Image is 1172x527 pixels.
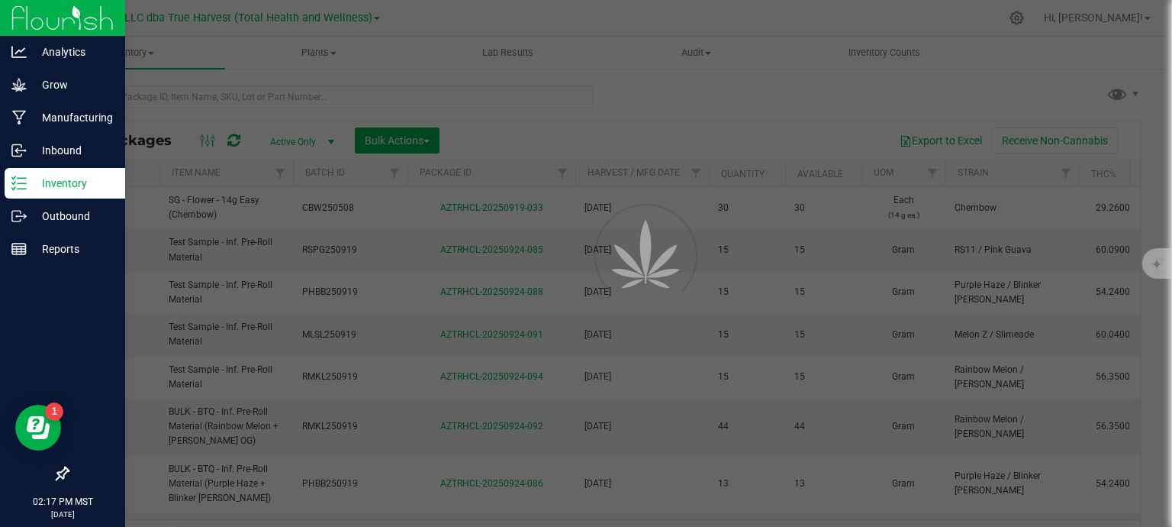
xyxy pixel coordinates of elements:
inline-svg: Analytics [11,44,27,60]
p: Reports [27,240,118,258]
p: [DATE] [7,509,118,520]
p: Manufacturing [27,108,118,127]
inline-svg: Manufacturing [11,110,27,125]
iframe: Resource center unread badge [45,403,63,421]
p: Inbound [27,141,118,160]
p: Grow [27,76,118,94]
p: Analytics [27,43,118,61]
p: Inventory [27,174,118,192]
inline-svg: Grow [11,77,27,92]
inline-svg: Reports [11,241,27,257]
inline-svg: Inbound [11,143,27,158]
p: 02:17 PM MST [7,495,118,509]
p: Outbound [27,207,118,225]
inline-svg: Outbound [11,209,27,224]
inline-svg: Inventory [11,176,27,191]
iframe: Resource center [15,405,61,451]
